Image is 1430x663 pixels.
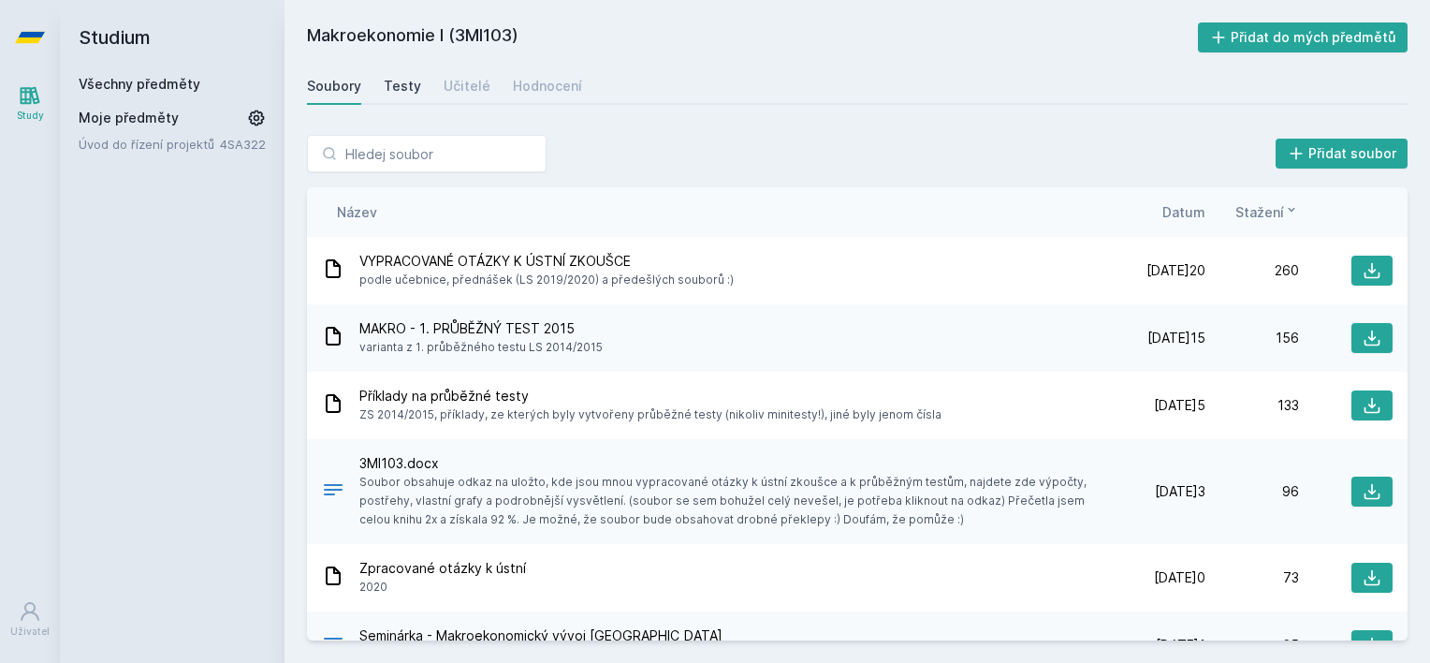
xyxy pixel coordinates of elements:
span: Zpracované otázky k ústní [359,559,526,578]
span: VYPRACOVANÉ OTÁZKY K ÚSTNÍ ZKOUŠCE [359,252,734,271]
a: Study [4,75,56,132]
span: [DATE]1 [1156,636,1205,655]
span: varianta z 1. průběžného testu LS 2014/2015 [359,338,603,357]
button: Datum [1162,202,1205,222]
a: Úvod do řízení projektů [79,135,220,154]
span: Soubor obsahuje odkaz na uložto, kde jsou mnou vypracované otázky k ústní zkoušce a k průběžným t... [359,473,1104,529]
span: Moje předměty [79,109,179,127]
h2: Makroekonomie I (3MI103) [307,22,1198,52]
span: [DATE]15 [1147,329,1205,347]
div: 65 [1205,636,1299,655]
div: Soubory [307,77,361,96]
a: Soubory [307,67,361,105]
span: ZS 2014/2015, příklady, ze kterých byly vytvořeny průběžné testy (nikoliv minitesty!), jiné byly ... [359,405,941,424]
div: 156 [1205,329,1299,347]
span: MAKRO - 1. PRŮBĚŽNÝ TEST 2015 [359,319,603,338]
span: [DATE]20 [1146,261,1205,280]
div: Study [17,109,44,123]
button: Název [337,202,377,222]
div: 73 [1205,568,1299,587]
div: Uživatel [10,625,50,639]
a: Uživatel [4,591,56,648]
span: [DATE]5 [1154,396,1205,415]
a: Hodnocení [513,67,582,105]
a: 4SA322 [220,137,266,152]
button: Přidat do mých předmětů [1198,22,1408,52]
a: Testy [384,67,421,105]
a: Učitelé [444,67,490,105]
div: 260 [1205,261,1299,280]
div: DOCX [322,479,344,506]
div: Hodnocení [513,77,582,96]
span: 3MI103.docx [359,454,1104,473]
div: 133 [1205,396,1299,415]
span: Stažení [1235,202,1284,222]
div: Učitelé [444,77,490,96]
div: Testy [384,77,421,96]
button: Přidat soubor [1276,139,1408,169]
input: Hledej soubor [307,135,547,172]
span: podle učebnice, přednášek (LS 2019/2020) a předešlých souborů :) [359,271,734,289]
span: [DATE]3 [1155,482,1205,501]
span: Příklady na průběžné testy [359,387,941,405]
div: .DOCX [322,632,344,659]
button: Stažení [1235,202,1299,222]
div: 96 [1205,482,1299,501]
span: [DATE]0 [1154,568,1205,587]
a: Všechny předměty [79,76,200,92]
span: 2020 [359,578,526,597]
span: Seminárka - Makroekonomický vývoj [GEOGRAPHIC_DATA] [359,626,956,645]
